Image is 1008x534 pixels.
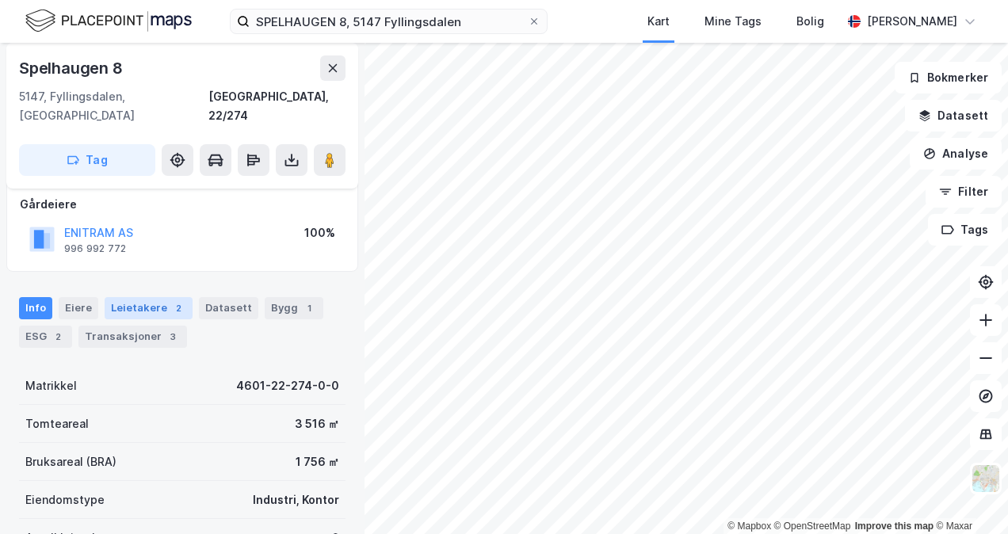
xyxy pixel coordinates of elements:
img: logo.f888ab2527a4732fd821a326f86c7f29.svg [25,7,192,35]
button: Tags [928,214,1002,246]
div: Tomteareal [25,414,89,433]
button: Bokmerker [895,62,1002,93]
div: Bruksareal (BRA) [25,452,116,471]
div: 2 [170,300,186,316]
div: Info [19,297,52,319]
div: 100% [304,223,335,242]
div: 5147, Fyllingsdalen, [GEOGRAPHIC_DATA] [19,87,208,125]
div: Bolig [796,12,824,31]
div: Industri, Kontor [253,490,339,509]
button: Datasett [905,100,1002,132]
div: Eiendomstype [25,490,105,509]
div: Kontrollprogram for chat [929,458,1008,534]
div: Transaksjoner [78,326,187,348]
div: Gårdeiere [20,195,345,214]
div: Matrikkel [25,376,77,395]
input: Søk på adresse, matrikkel, gårdeiere, leietakere eller personer [250,10,528,33]
div: ESG [19,326,72,348]
div: Kart [647,12,670,31]
div: Eiere [59,297,98,319]
div: 3 [165,329,181,345]
iframe: Chat Widget [929,458,1008,534]
a: Improve this map [855,521,934,532]
div: Datasett [199,297,258,319]
div: Bygg [265,297,323,319]
button: Tag [19,144,155,176]
div: [GEOGRAPHIC_DATA], 22/274 [208,87,346,125]
div: Spelhaugen 8 [19,55,126,81]
div: 3 516 ㎡ [295,414,339,433]
div: 996 992 772 [64,242,126,255]
a: OpenStreetMap [774,521,851,532]
div: 2 [50,329,66,345]
div: Mine Tags [704,12,762,31]
a: Mapbox [727,521,771,532]
div: 4601-22-274-0-0 [236,376,339,395]
div: Leietakere [105,297,193,319]
div: 1 756 ㎡ [296,452,339,471]
div: [PERSON_NAME] [867,12,957,31]
button: Filter [926,176,1002,208]
div: 1 [301,300,317,316]
button: Analyse [910,138,1002,170]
